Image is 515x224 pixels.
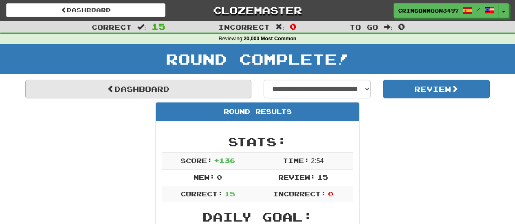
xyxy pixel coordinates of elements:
[214,157,235,164] span: + 136
[311,157,324,164] span: 2 : 54
[3,51,512,67] h1: Round Complete!
[273,190,326,198] span: Incorrect:
[194,173,215,181] span: New:
[218,23,270,31] span: Incorrect
[162,210,353,224] h2: Daily Goal:
[350,23,378,31] span: To go
[283,157,309,164] span: Time:
[384,24,393,30] span: :
[275,24,284,30] span: :
[290,22,297,31] span: 0
[25,80,251,98] a: Dashboard
[317,173,328,181] span: 15
[383,80,490,98] button: Review
[224,190,235,198] span: 15
[178,3,337,17] a: Clozemaster
[398,22,405,31] span: 0
[180,157,212,164] span: Score:
[6,3,165,17] a: Dashboard
[162,135,353,148] h2: Stats:
[398,7,458,14] span: CrimsonMoon3497
[152,22,165,31] span: 15
[244,36,296,41] strong: 20,000 Most Common
[217,173,222,181] span: 0
[137,24,146,30] span: :
[278,173,315,181] span: Review:
[328,190,333,198] span: 0
[92,23,132,31] span: Correct
[180,190,223,198] span: Correct:
[156,103,359,121] div: Round Results
[394,3,499,18] a: CrimsonMoon3497 /
[476,7,480,12] span: /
